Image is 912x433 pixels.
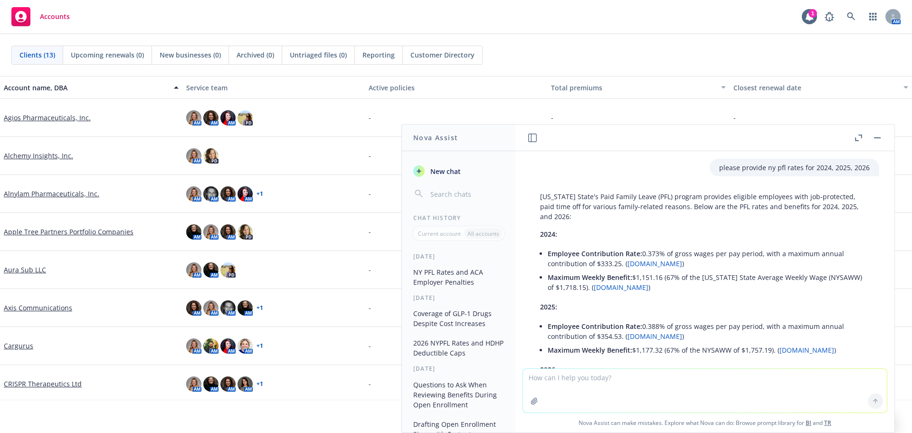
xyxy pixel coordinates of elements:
p: please provide ny pfl rates for 2024, 2025, 2026 [719,163,870,173]
a: + 1 [256,343,263,349]
img: photo [186,376,201,392]
span: 2024: [540,230,557,239]
button: 2026 NYPFL Rates and HDHP Deductible Caps [409,335,508,361]
span: - [369,189,371,199]
img: photo [237,300,253,316]
div: Service team [186,83,361,93]
button: New chat [409,163,508,180]
span: Employee Contribution Rate: [548,322,642,331]
a: Axis Communications [4,303,72,313]
span: Accounts [40,13,70,20]
span: - [369,151,371,161]
img: photo [220,338,236,354]
p: 0.388% of gross wages per pay period, with a maximum annual contribution of $354.53. ( ) [548,321,870,341]
a: BI [806,419,811,427]
span: - [551,113,553,123]
a: [DOMAIN_NAME] [779,346,834,355]
span: Nova Assist can make mistakes. Explore what Nova can do: Browse prompt library for and [519,413,891,433]
img: photo [203,338,218,354]
a: Apple Tree Partners Portfolio Companies [4,227,133,237]
img: photo [186,338,201,354]
span: New businesses (0) [160,50,221,60]
img: photo [220,376,236,392]
span: Maximum Weekly Benefit: [548,346,632,355]
img: photo [186,224,201,240]
p: $1,177.32 (67% of the NYSAWW of $1,757.19). ( ) [548,345,870,355]
a: + 1 [256,191,263,197]
span: - [733,113,736,123]
span: - [369,303,371,313]
img: photo [186,186,201,202]
button: Active policies [365,76,547,99]
p: [US_STATE] State's Paid Family Leave (PFL) program provides eligible employees with job-protected... [540,192,870,221]
span: Clients (13) [19,50,55,60]
a: Switch app [864,7,883,26]
div: Closest renewal date [733,83,898,93]
img: photo [220,262,236,278]
div: [DATE] [402,294,515,302]
span: - [369,265,371,275]
img: photo [203,224,218,240]
span: 2025: [540,302,557,311]
img: photo [237,338,253,354]
a: Accounts [8,3,74,30]
button: Service team [182,76,365,99]
img: photo [220,224,236,240]
span: Customer Directory [410,50,475,60]
img: photo [203,262,218,278]
div: Total premiums [551,83,715,93]
button: NY PFL Rates and ACA Employer Penalties [409,264,508,290]
p: 0.373% of gross wages per pay period, with a maximum annual contribution of $333.25. ( ) [548,249,870,269]
p: Current account [418,230,461,238]
img: photo [186,148,201,164]
a: Cargurus [4,341,33,351]
span: - [369,379,371,389]
a: Alchemy Insights, Inc. [4,151,73,161]
img: photo [186,110,201,125]
img: photo [203,148,218,164]
img: photo [237,376,253,392]
button: Total premiums [547,76,730,99]
img: photo [220,110,236,125]
span: Upcoming renewals (0) [71,50,144,60]
a: Alnylam Pharmaceuticals, Inc. [4,189,99,199]
img: photo [186,262,201,278]
a: + 1 [256,381,263,387]
img: photo [203,300,218,316]
span: Archived (0) [237,50,274,60]
a: Search [842,7,861,26]
img: photo [203,376,218,392]
p: $1,151.16 (67% of the [US_STATE] State Average Weekly Wage (NYSAWW) of $1,718.15). ( ) [548,272,870,292]
span: New chat [428,166,461,176]
img: photo [203,186,218,202]
p: All accounts [467,230,499,238]
span: - [369,341,371,351]
div: [DATE] [402,365,515,373]
img: photo [186,300,201,316]
span: Employee Contribution Rate: [548,249,642,258]
button: Coverage of GLP-1 Drugs Despite Cost Increases [409,306,508,331]
a: [DOMAIN_NAME] [594,283,648,292]
a: Report a Bug [820,7,839,26]
div: Active policies [369,83,543,93]
button: Questions to Ask When Reviewing Benefits During Open Enrollment [409,377,508,413]
a: [DOMAIN_NAME] [627,259,682,268]
div: Chat History [402,214,515,222]
img: photo [220,186,236,202]
span: Reporting [362,50,395,60]
a: TR [824,419,831,427]
span: 2026: [540,365,557,374]
a: + 1 [256,305,263,311]
img: photo [237,224,253,240]
img: photo [203,110,218,125]
a: CRISPR Therapeutics Ltd [4,379,82,389]
div: [DATE] [402,252,515,260]
a: [DOMAIN_NAME] [627,332,682,341]
div: Account name, DBA [4,83,168,93]
a: Aura Sub LLC [4,265,46,275]
span: - [369,227,371,237]
img: photo [220,300,236,316]
img: photo [237,186,253,202]
span: Untriaged files (0) [290,50,347,60]
a: Agios Pharmaceuticals, Inc. [4,113,91,123]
